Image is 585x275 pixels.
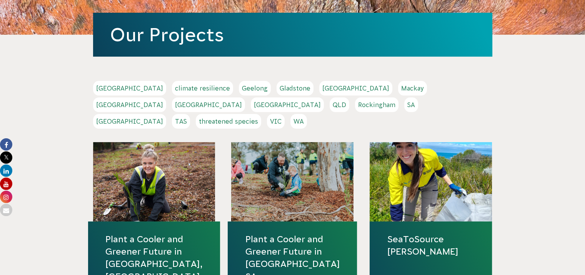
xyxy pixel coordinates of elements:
a: WA [290,114,307,129]
a: Mackay [398,81,427,96]
a: QLD [330,97,349,112]
a: [GEOGRAPHIC_DATA] [93,97,166,112]
a: TAS [172,114,190,129]
a: [GEOGRAPHIC_DATA] [319,81,392,96]
a: Rockingham [355,97,398,112]
a: SA [404,97,418,112]
a: threatened species [196,114,261,129]
a: [GEOGRAPHIC_DATA] [172,97,245,112]
a: [GEOGRAPHIC_DATA] [93,114,166,129]
a: [GEOGRAPHIC_DATA] [251,97,324,112]
a: SeaToSource [PERSON_NAME] [387,233,475,258]
a: Gladstone [277,81,313,96]
a: [GEOGRAPHIC_DATA] [93,81,166,96]
a: Geelong [239,81,271,96]
a: Our Projects [110,24,224,45]
a: VIC [267,114,285,129]
a: climate resilience [172,81,233,96]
